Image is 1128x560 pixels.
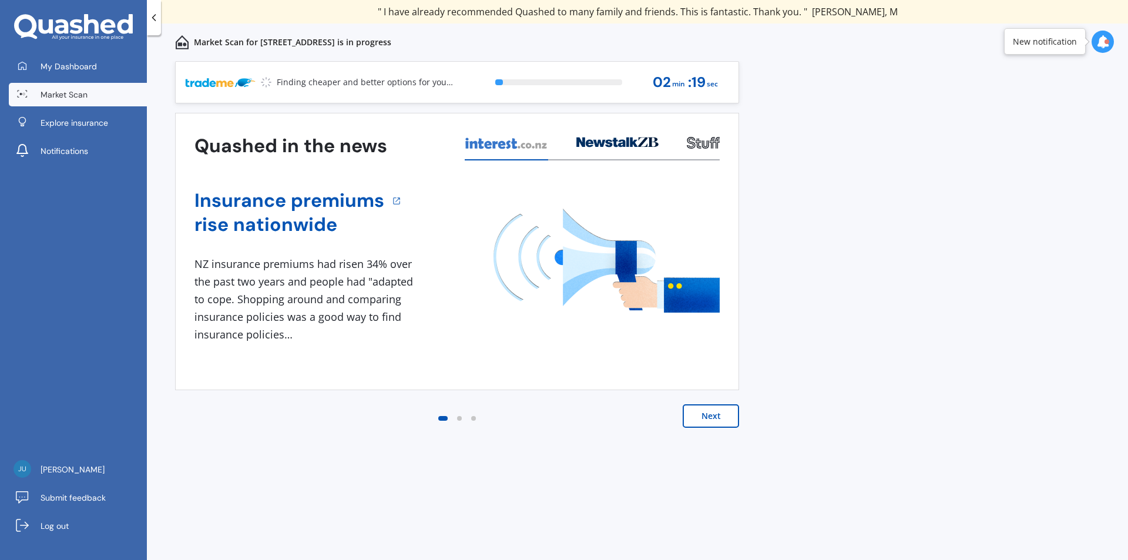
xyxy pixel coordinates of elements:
[9,514,147,538] a: Log out
[493,209,720,313] img: media image
[194,213,384,237] a: rise nationwide
[41,89,88,100] span: Market Scan
[41,145,88,157] span: Notifications
[9,486,147,509] a: Submit feedback
[41,464,105,475] span: [PERSON_NAME]
[9,139,147,163] a: Notifications
[9,458,147,481] a: [PERSON_NAME]
[14,460,31,478] img: 863105f22c5b39bf2ab2c6c850a3dc09
[707,76,718,92] span: sec
[688,75,706,90] span: : 19
[683,404,739,428] button: Next
[194,36,391,48] p: Market Scan for [STREET_ADDRESS] is in progress
[9,111,147,135] a: Explore insurance
[9,83,147,106] a: Market Scan
[41,117,108,129] span: Explore insurance
[41,61,97,72] span: My Dashboard
[41,492,106,504] span: Submit feedback
[672,76,685,92] span: min
[653,75,671,90] span: 02
[194,189,384,213] a: Insurance premiums
[194,256,418,343] div: NZ insurance premiums had risen 34% over the past two years and people had "adapted to cope. Shop...
[41,520,69,532] span: Log out
[194,134,387,158] h3: Quashed in the news
[175,35,189,49] img: home-and-contents.b802091223b8502ef2dd.svg
[9,55,147,78] a: My Dashboard
[1013,36,1077,48] div: New notification
[277,76,453,88] p: Finding cheaper and better options for you...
